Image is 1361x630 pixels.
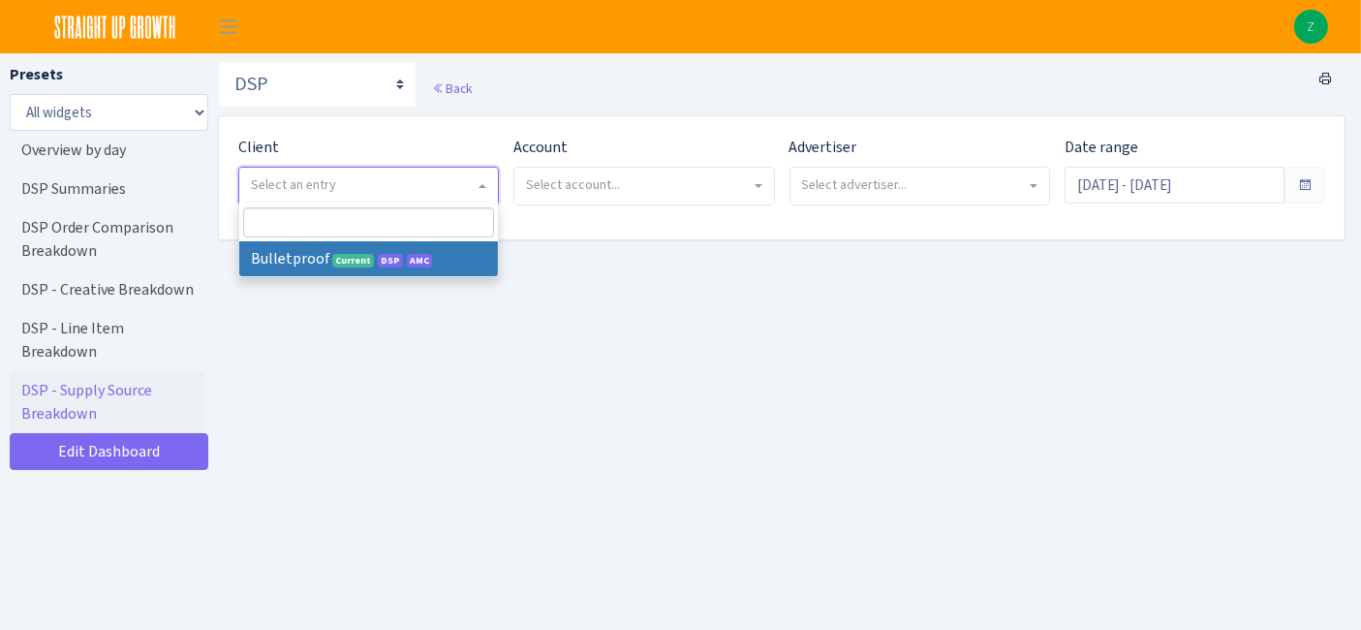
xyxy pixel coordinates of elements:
img: Zach Belous [1294,10,1328,44]
span: Select an entry [251,175,336,194]
a: DSP - Supply Source Breakdown [10,371,203,433]
span: Current [332,254,374,268]
label: Advertiser [789,136,857,159]
a: Overview by day [10,131,203,170]
a: DSP - Creative Breakdown [10,270,203,309]
a: Back [432,79,472,97]
button: Toggle navigation [204,11,253,43]
label: Presets [10,63,63,86]
span: DSP [378,254,403,268]
a: DSP - Line Item Breakdown [10,309,203,371]
label: Client [238,136,279,159]
a: DSP Order Comparison Breakdown [10,208,203,270]
a: DSP Summaries [10,170,203,208]
span: Select account... [526,175,620,194]
a: Edit Dashboard [10,433,208,470]
span: AMC [407,254,432,268]
label: Date range [1065,136,1138,159]
label: Account [513,136,568,159]
a: Z [1294,10,1328,44]
li: Bulletproof [239,241,498,276]
span: Select advertiser... [802,175,908,194]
